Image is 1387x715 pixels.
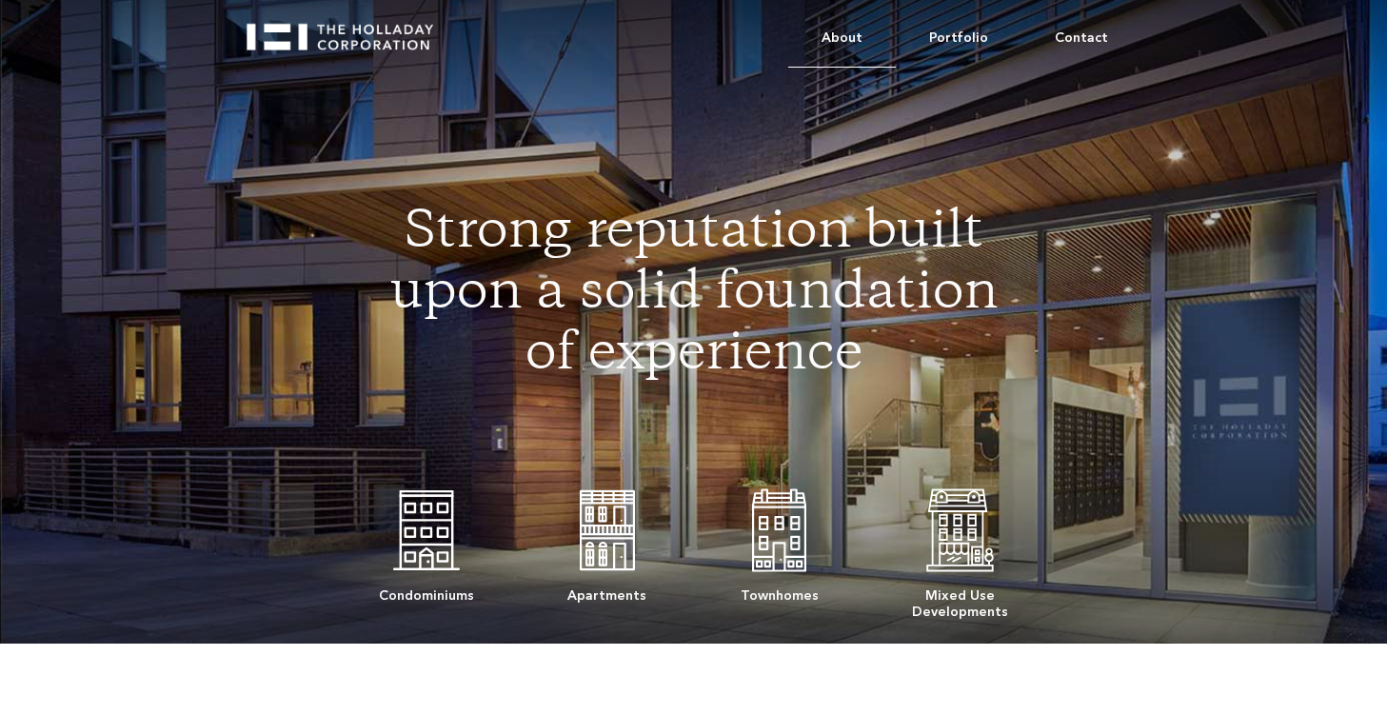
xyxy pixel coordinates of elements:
a: home [247,10,450,50]
div: Condominiums [379,578,474,604]
div: Apartments [567,578,646,604]
h1: Strong reputation built upon a solid foundation of experience [381,204,1007,387]
a: Portfolio [896,10,1021,67]
a: Contact [1021,10,1141,67]
div: Mixed Use Developments [912,578,1008,620]
a: About [788,10,896,68]
div: Townhomes [741,578,819,604]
